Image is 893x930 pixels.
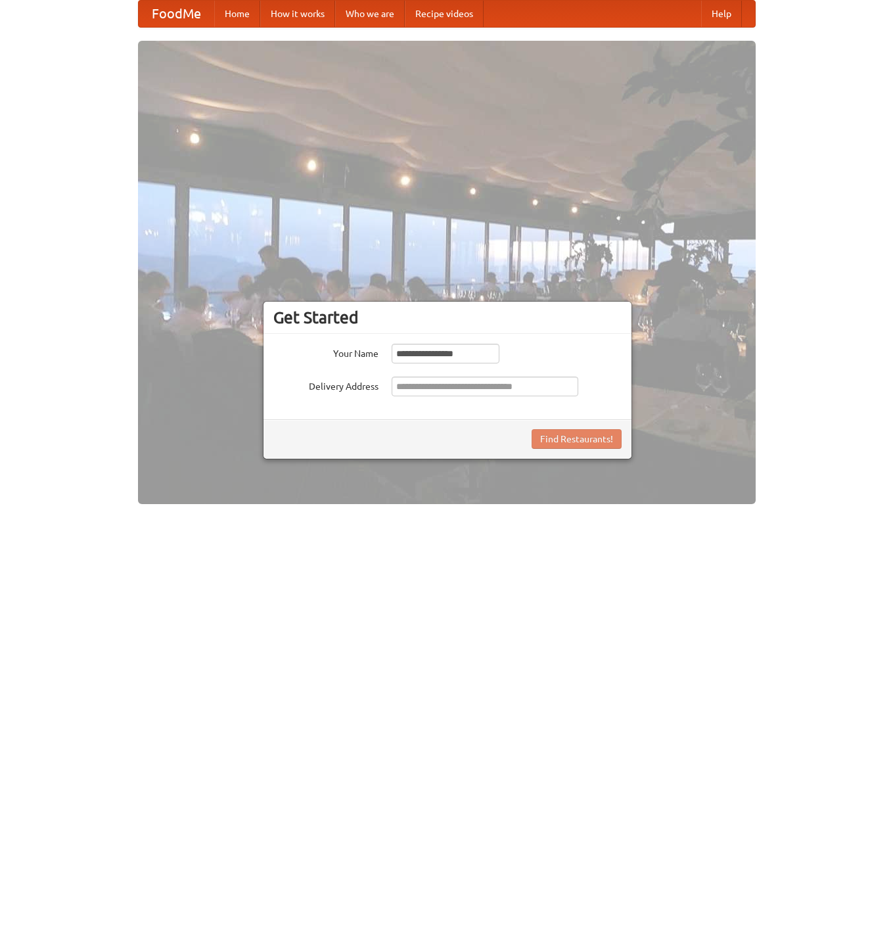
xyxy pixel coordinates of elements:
[701,1,742,27] a: Help
[405,1,484,27] a: Recipe videos
[532,429,622,449] button: Find Restaurants!
[335,1,405,27] a: Who we are
[139,1,214,27] a: FoodMe
[273,344,378,360] label: Your Name
[260,1,335,27] a: How it works
[273,308,622,327] h3: Get Started
[214,1,260,27] a: Home
[273,377,378,393] label: Delivery Address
